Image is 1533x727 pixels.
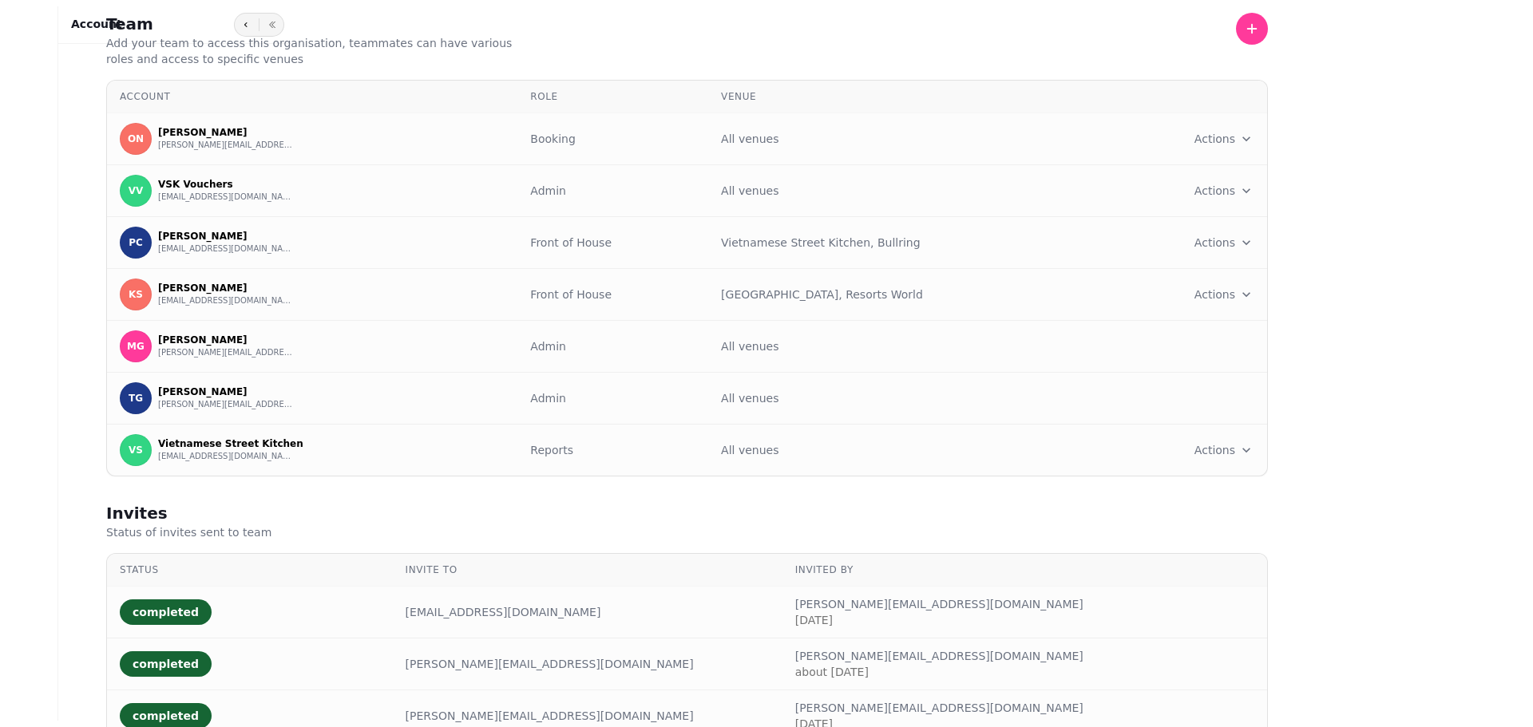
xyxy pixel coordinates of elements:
[530,390,695,406] div: Admin
[530,235,695,251] div: Front of House
[530,90,695,103] div: Role
[795,648,1083,664] span: [PERSON_NAME][EMAIL_ADDRESS][DOMAIN_NAME]
[721,90,1102,103] div: Venue
[721,390,778,406] p: All venues
[106,524,515,540] p: Status of invites sent to team
[71,16,122,32] h2: Account
[1194,131,1254,147] button: Actions
[406,563,770,576] div: Invite to
[795,612,1083,628] a: [DATE]
[795,596,1083,612] span: [PERSON_NAME][EMAIL_ADDRESS][DOMAIN_NAME]
[721,286,923,302] p: [GEOGRAPHIC_DATA], Resorts World
[1194,235,1254,251] button: Actions
[1194,183,1254,199] button: Actions
[530,131,695,147] div: Booking
[721,183,778,199] p: All venues
[406,656,770,672] div: [PERSON_NAME][EMAIL_ADDRESS][DOMAIN_NAME]
[795,563,1159,576] div: Invited by
[1194,286,1254,302] button: Actions
[120,90,505,103] div: Account
[721,131,778,147] p: All venues
[1194,442,1254,458] button: Actions
[795,700,1083,716] span: [PERSON_NAME][EMAIL_ADDRESS][DOMAIN_NAME]
[406,708,770,724] div: [PERSON_NAME][EMAIL_ADDRESS][DOMAIN_NAME]
[106,35,515,67] p: Add your team to access this organisation, teammates can have various roles and access to specifi...
[795,664,1083,680] a: about [DATE]
[530,286,695,302] div: Front of House
[530,338,695,354] div: Admin
[530,183,695,199] div: Admin
[406,604,770,620] div: [EMAIL_ADDRESS][DOMAIN_NAME]
[530,442,695,458] div: Reports
[721,338,778,354] p: All venues
[721,235,921,251] p: Vietnamese Street Kitchen, Bullring
[721,442,778,458] p: All venues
